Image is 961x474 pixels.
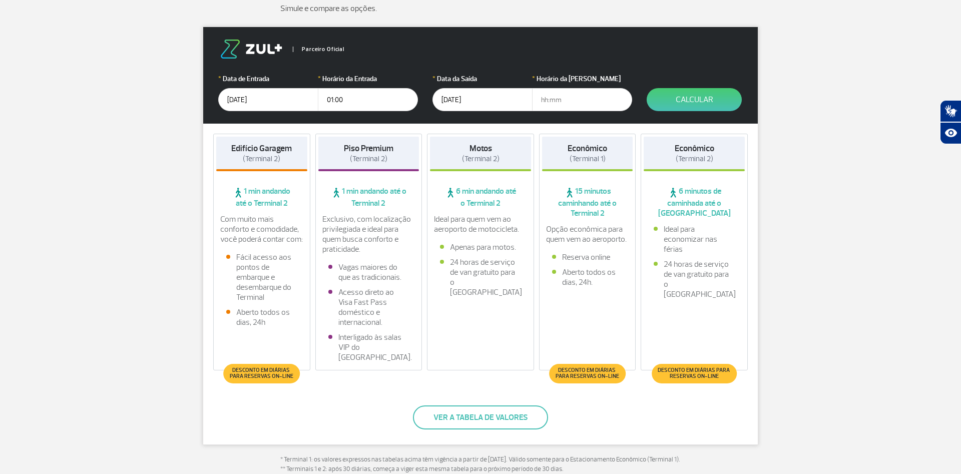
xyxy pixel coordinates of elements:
span: 6 min andando até o Terminal 2 [430,186,531,208]
input: dd/mm/aaaa [432,88,533,111]
li: Acesso direto ao Visa Fast Pass doméstico e internacional. [328,287,409,327]
span: (Terminal 2) [676,154,713,164]
li: Fácil acesso aos pontos de embarque e desembarque do Terminal [226,252,297,302]
span: Desconto em diárias para reservas on-line [228,367,295,379]
strong: Edifício Garagem [231,143,292,154]
li: Ideal para economizar nas férias [654,224,735,254]
li: Reserva online [552,252,623,262]
p: Exclusivo, com localização privilegiada e ideal para quem busca conforto e praticidade. [322,214,415,254]
div: Plugin de acessibilidade da Hand Talk. [940,100,961,144]
strong: Piso Premium [344,143,393,154]
img: logo-zul.png [218,40,284,59]
label: Data de Entrada [218,74,318,84]
strong: Motos [469,143,492,154]
p: Ideal para quem vem ao aeroporto de motocicleta. [434,214,527,234]
p: Simule e compare as opções. [280,3,681,15]
span: (Terminal 2) [462,154,500,164]
li: 24 horas de serviço de van gratuito para o [GEOGRAPHIC_DATA] [440,257,521,297]
button: Abrir tradutor de língua de sinais. [940,100,961,122]
input: hh:mm [318,88,418,111]
li: Vagas maiores do que as tradicionais. [328,262,409,282]
strong: Econômico [568,143,607,154]
button: Abrir recursos assistivos. [940,122,961,144]
button: Calcular [647,88,742,111]
span: Desconto em diárias para reservas on-line [657,367,732,379]
span: (Terminal 2) [350,154,387,164]
li: Interligado às salas VIP do [GEOGRAPHIC_DATA]. [328,332,409,362]
span: (Terminal 2) [243,154,280,164]
span: 1 min andando até o Terminal 2 [318,186,419,208]
span: Parceiro Oficial [293,47,344,52]
span: (Terminal 1) [570,154,606,164]
button: Ver a tabela de valores [413,405,548,429]
strong: Econômico [675,143,714,154]
li: 24 horas de serviço de van gratuito para o [GEOGRAPHIC_DATA] [654,259,735,299]
p: Com muito mais conforto e comodidade, você poderá contar com: [220,214,303,244]
label: Data da Saída [432,74,533,84]
span: Desconto em diárias para reservas on-line [554,367,621,379]
span: 6 minutos de caminhada até o [GEOGRAPHIC_DATA] [644,186,745,218]
label: Horário da [PERSON_NAME] [532,74,632,84]
span: 1 min andando até o Terminal 2 [216,186,307,208]
li: Apenas para motos. [440,242,521,252]
li: Aberto todos os dias, 24h [226,307,297,327]
span: 15 minutos caminhando até o Terminal 2 [542,186,633,218]
label: Horário da Entrada [318,74,418,84]
li: Aberto todos os dias, 24h. [552,267,623,287]
input: hh:mm [532,88,632,111]
p: Opção econômica para quem vem ao aeroporto. [546,224,629,244]
input: dd/mm/aaaa [218,88,318,111]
